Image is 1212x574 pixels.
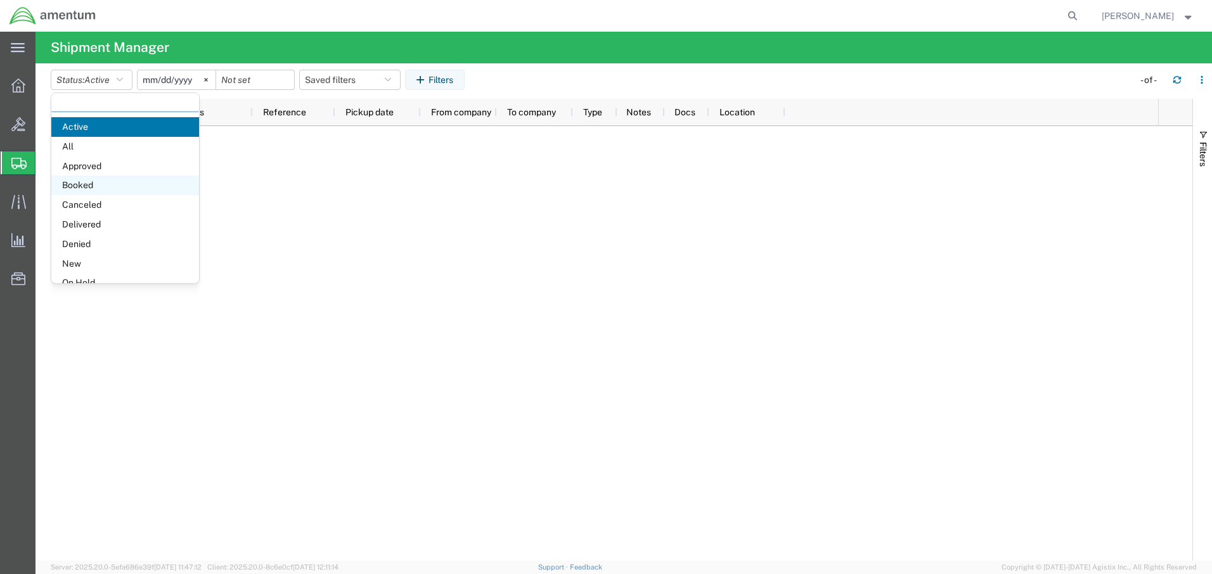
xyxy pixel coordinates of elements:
[51,273,199,293] span: On Hold
[626,107,651,117] span: Notes
[345,107,394,117] span: Pickup date
[51,215,199,234] span: Delivered
[154,563,202,571] span: [DATE] 11:47:12
[1101,8,1195,23] button: [PERSON_NAME]
[538,563,570,571] a: Support
[51,137,199,156] span: All
[138,70,216,89] input: Not set
[1140,73,1163,87] div: - of -
[583,107,602,117] span: Type
[431,107,491,117] span: From company
[1102,9,1174,23] span: James Spear
[51,156,199,176] span: Approved
[405,70,465,90] button: Filters
[51,32,169,63] h4: Shipment Manager
[51,234,199,254] span: Denied
[9,6,96,25] img: logo
[1002,562,1197,573] span: Copyright © [DATE]-[DATE] Agistix Inc., All Rights Reserved
[299,70,401,90] button: Saved filters
[507,107,556,117] span: To company
[293,563,338,571] span: [DATE] 12:11:14
[51,563,202,571] span: Server: 2025.20.0-5efa686e39f
[51,254,199,274] span: New
[51,175,199,195] span: Booked
[84,75,110,85] span: Active
[51,70,132,90] button: Status:Active
[1198,142,1208,167] span: Filters
[51,195,199,215] span: Canceled
[207,563,338,571] span: Client: 2025.20.0-8c6e0cf
[570,563,602,571] a: Feedback
[216,70,294,89] input: Not set
[263,107,306,117] span: Reference
[51,117,199,137] span: Active
[719,107,755,117] span: Location
[674,107,695,117] span: Docs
